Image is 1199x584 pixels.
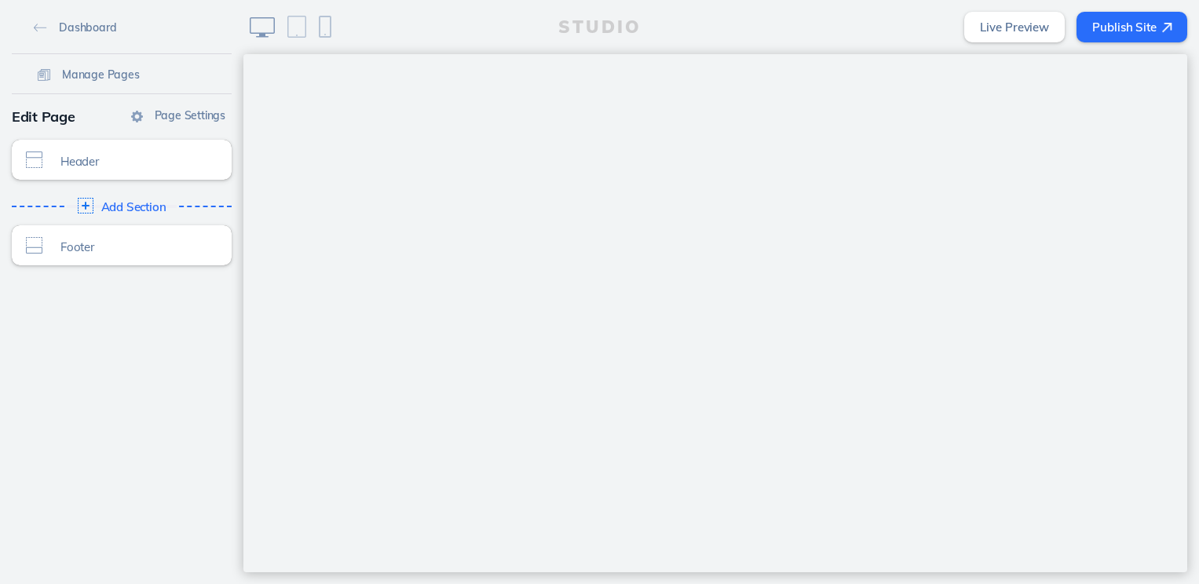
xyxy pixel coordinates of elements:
img: icon-section-type-footer@2x.png [26,237,42,254]
a: Live Preview [964,12,1065,42]
img: icon-pages@2x.png [38,69,50,81]
button: Publish Site [1077,12,1187,42]
img: icon-section-type-header@2x.png [26,151,42,168]
span: Page Settings [155,108,225,122]
img: icon-gear@2x.png [131,111,143,122]
div: Edit Page [12,102,232,132]
span: Manage Pages [62,68,140,82]
img: icon-phone@2x.png [319,16,331,38]
img: icon-desktop@2x.png [250,17,275,38]
img: icon-arrow-ne@2x.png [1162,23,1172,33]
span: Dashboard [59,20,116,35]
span: Add Section [101,200,166,214]
img: icon-tablet@2x.png [287,16,306,38]
img: icon-back-arrow@2x.png [34,24,47,32]
img: icon-section-type-add@2x.png [78,198,93,214]
span: Footer [60,240,203,254]
span: Header [60,155,203,168]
